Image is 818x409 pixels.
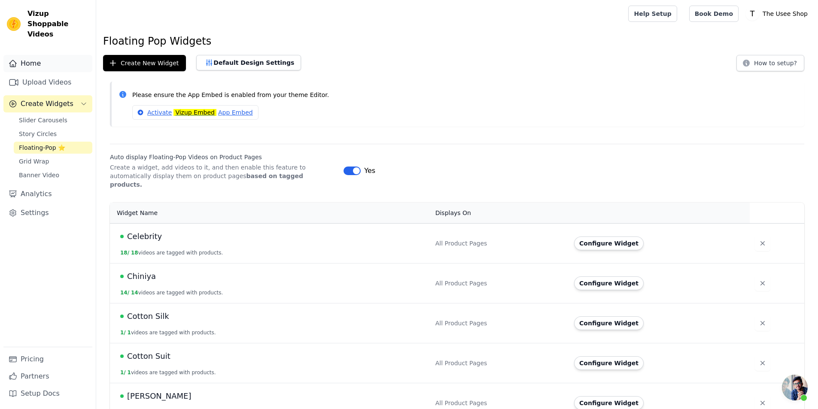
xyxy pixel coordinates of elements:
[3,185,92,203] a: Analytics
[127,350,170,362] span: Cotton Suit
[120,249,223,256] button: 18/ 18videos are tagged with products.
[3,351,92,368] a: Pricing
[14,114,92,126] a: Slider Carousels
[103,55,186,71] button: Create New Widget
[574,276,644,290] button: Configure Widget
[7,17,21,31] img: Vizup
[120,250,129,256] span: 18 /
[430,203,569,224] th: Displays On
[19,130,57,138] span: Story Circles
[435,279,564,288] div: All Product Pages
[3,55,92,72] a: Home
[120,370,126,376] span: 1 /
[120,290,129,296] span: 14 /
[574,356,644,370] button: Configure Widget
[131,250,138,256] span: 18
[745,6,811,21] button: T The Usee Shop
[120,329,216,336] button: 1/ 1videos are tagged with products.
[759,6,811,21] p: The Usee Shop
[736,55,804,71] button: How to setup?
[574,236,644,250] button: Configure Widget
[755,276,770,291] button: Delete widget
[628,6,677,22] a: Help Setup
[574,316,644,330] button: Configure Widget
[435,319,564,327] div: All Product Pages
[364,166,375,176] span: Yes
[196,55,301,70] button: Default Design Settings
[103,34,811,48] h1: Floating Pop Widgets
[19,157,49,166] span: Grid Wrap
[127,390,192,402] span: [PERSON_NAME]
[173,109,216,116] mark: Vizup Embed
[27,9,89,39] span: Vizup Shoppable Videos
[120,275,124,278] span: Live Published
[21,99,73,109] span: Create Widgets
[19,143,65,152] span: Floating-Pop ⭐
[128,370,131,376] span: 1
[120,330,126,336] span: 1 /
[132,90,797,100] p: Please ensure the App Embed is enabled from your theme Editor.
[755,236,770,251] button: Delete widget
[110,153,337,161] label: Auto display Floating-Pop Videos on Product Pages
[120,315,124,318] span: Live Published
[750,9,755,18] text: T
[128,330,131,336] span: 1
[127,230,162,242] span: Celebrity
[127,270,156,282] span: Chiniya
[19,116,67,124] span: Slider Carousels
[19,171,59,179] span: Banner Video
[120,394,124,398] span: Live Published
[435,239,564,248] div: All Product Pages
[3,74,92,91] a: Upload Videos
[3,95,92,112] button: Create Widgets
[736,61,804,69] a: How to setup?
[120,289,223,296] button: 14/ 14videos are tagged with products.
[3,385,92,402] a: Setup Docs
[132,105,258,120] a: ActivateVizup EmbedApp Embed
[14,169,92,181] a: Banner Video
[120,354,124,358] span: Live Published
[131,290,138,296] span: 14
[755,315,770,331] button: Delete widget
[110,163,337,189] p: Create a widget, add videos to it, and then enable this feature to automatically display them on ...
[3,368,92,385] a: Partners
[689,6,739,22] a: Book Demo
[110,173,303,188] strong: based on tagged products.
[435,399,564,407] div: All Product Pages
[127,310,169,322] span: Cotton Silk
[435,359,564,367] div: All Product Pages
[344,166,375,176] button: Yes
[14,142,92,154] a: Floating-Pop ⭐
[3,204,92,221] a: Settings
[120,235,124,238] span: Live Published
[120,369,216,376] button: 1/ 1videos are tagged with products.
[110,203,430,224] th: Widget Name
[755,355,770,371] button: Delete widget
[14,128,92,140] a: Story Circles
[14,155,92,167] a: Grid Wrap
[782,375,808,400] div: Open chat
